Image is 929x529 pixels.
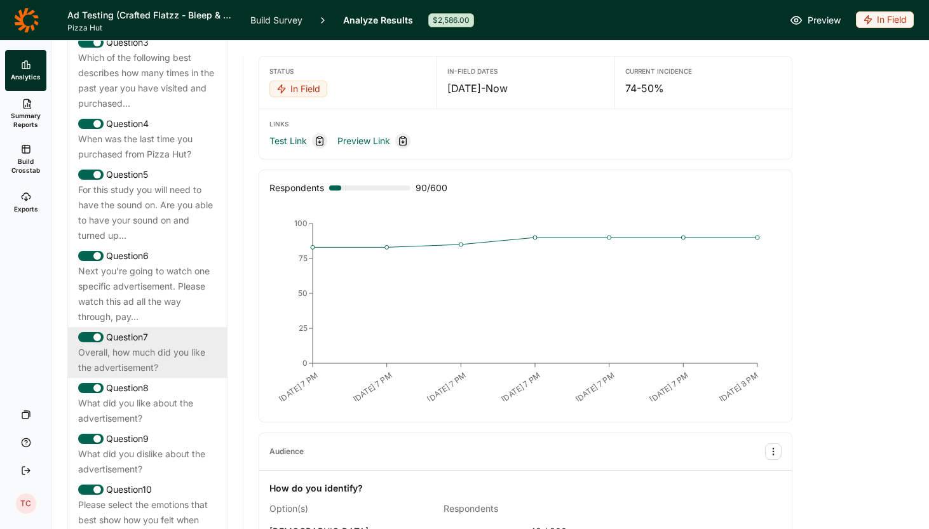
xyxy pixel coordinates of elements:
div: 74-50% [625,81,782,96]
div: Status [269,67,426,76]
div: Copy link [395,133,410,149]
div: For this study you will need to have the sound on. Are you able to have your sound on and turned ... [78,182,217,243]
a: Preview [790,13,841,28]
span: Preview [808,13,841,28]
span: Build Crosstab [10,157,41,175]
tspan: 50 [298,288,308,298]
div: When was the last time you purchased from Pizza Hut? [78,131,217,162]
div: Copy link [312,133,327,149]
div: What did you like about the advertisement? [78,396,217,426]
div: Which of the following best describes how many times in the past year you have visited and purcha... [78,50,217,111]
tspan: 75 [299,253,308,263]
div: Question 9 [78,431,217,446]
text: [DATE] 7 PM [425,370,468,404]
text: [DATE] 7 PM [499,370,542,404]
div: Question 5 [78,167,217,182]
a: Analytics [5,50,46,91]
tspan: 100 [294,218,308,228]
div: What did you dislike about the advertisement? [78,446,217,477]
div: Question 8 [78,380,217,396]
div: Next you're going to watch one specific advertisement. Please watch this ad all the way through, ... [78,264,217,325]
text: [DATE] 7 PM [351,370,394,404]
text: [DATE] 7 PM [574,370,616,404]
span: Summary Reports [10,111,41,129]
div: In Field [269,81,327,97]
div: Question 3 [78,35,217,50]
span: 90 / 600 [416,180,447,196]
div: Links [269,119,782,128]
span: Analytics [11,72,41,81]
div: Respondents [444,501,607,516]
text: [DATE] 7 PM [277,370,320,404]
div: Overall, how much did you like the advertisement? [78,345,217,375]
div: Question 6 [78,248,217,264]
button: Audience Options [765,443,782,460]
a: Build Crosstab [5,137,46,182]
a: Exports [5,182,46,223]
a: Test Link [269,133,307,149]
text: [DATE] 8 PM [717,370,760,404]
div: Option(s) [269,501,433,516]
h1: Ad Testing (Crafted Flatzz - Bleep & Food Focus) [67,8,235,23]
div: Current Incidence [625,67,782,76]
div: Audience [269,446,304,457]
button: In Field [856,11,914,29]
span: Pizza Hut [67,23,235,33]
div: Question 7 [78,330,217,345]
text: [DATE] 7 PM [648,370,690,404]
div: Respondents [269,180,324,196]
button: In Field [269,81,327,98]
div: How do you identify? [269,481,363,496]
tspan: 0 [302,358,308,368]
div: [DATE] - Now [447,81,604,96]
span: Exports [14,204,38,213]
div: In-Field Dates [447,67,604,76]
a: Summary Reports [5,91,46,137]
tspan: 25 [299,323,308,333]
div: Question 4 [78,116,217,131]
a: Preview Link [337,133,390,149]
div: TC [16,493,36,514]
div: Question 10 [78,482,217,497]
div: In Field [856,11,914,28]
div: $2,586.00 [428,13,474,27]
